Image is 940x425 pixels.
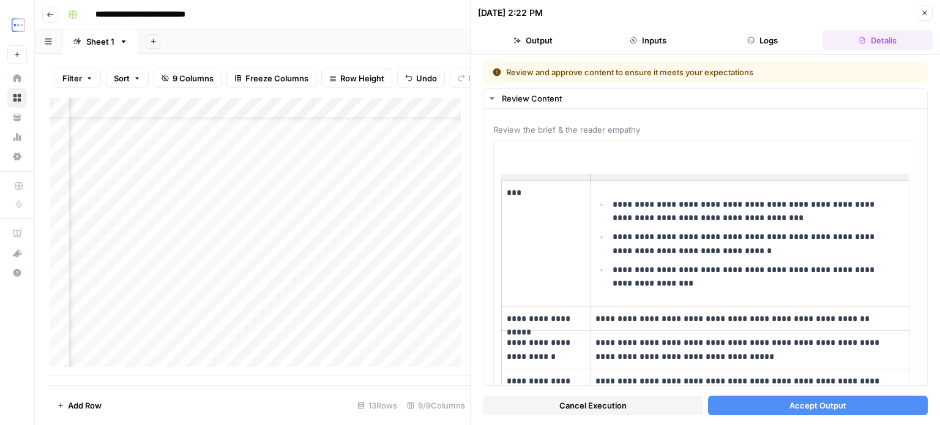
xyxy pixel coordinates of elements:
button: Filter [54,68,101,88]
a: Browse [7,88,27,108]
button: Inputs [593,31,703,50]
span: Sort [114,72,130,84]
a: Sheet 1 [62,29,138,54]
div: [DATE] 2:22 PM [478,7,543,19]
button: Workspace: TripleDart [7,10,27,40]
button: What's new? [7,243,27,263]
span: Undo [416,72,437,84]
button: Output [478,31,588,50]
button: Add Row [50,396,109,415]
button: Details [822,31,933,50]
button: Help + Support [7,263,27,283]
span: Review the brief & the reader empathy [493,124,917,136]
img: TripleDart Logo [7,14,29,36]
button: 9 Columns [154,68,222,88]
button: Sort [106,68,149,88]
button: Undo [397,68,445,88]
div: 13 Rows [352,396,402,415]
div: Sheet 1 [86,35,114,48]
div: Review and approve content to ensure it meets your expectations [493,66,836,78]
button: Redo [450,68,496,88]
span: Row Height [340,72,384,84]
div: What's new? [8,244,26,262]
button: Freeze Columns [226,68,316,88]
a: Your Data [7,108,27,127]
button: Row Height [321,68,392,88]
span: Cancel Execution [559,399,627,412]
span: Freeze Columns [245,72,308,84]
a: AirOps Academy [7,224,27,243]
span: Filter [62,72,82,84]
button: Logs [708,31,818,50]
a: Settings [7,147,27,166]
span: Accept Output [789,399,846,412]
span: 9 Columns [173,72,214,84]
span: Add Row [68,399,102,412]
button: Cancel Execution [483,396,703,415]
button: Accept Output [708,396,928,415]
a: Home [7,68,27,88]
div: Review Content [502,92,920,105]
div: 9/9 Columns [402,396,470,415]
button: Review Content [483,89,927,108]
a: Usage [7,127,27,147]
